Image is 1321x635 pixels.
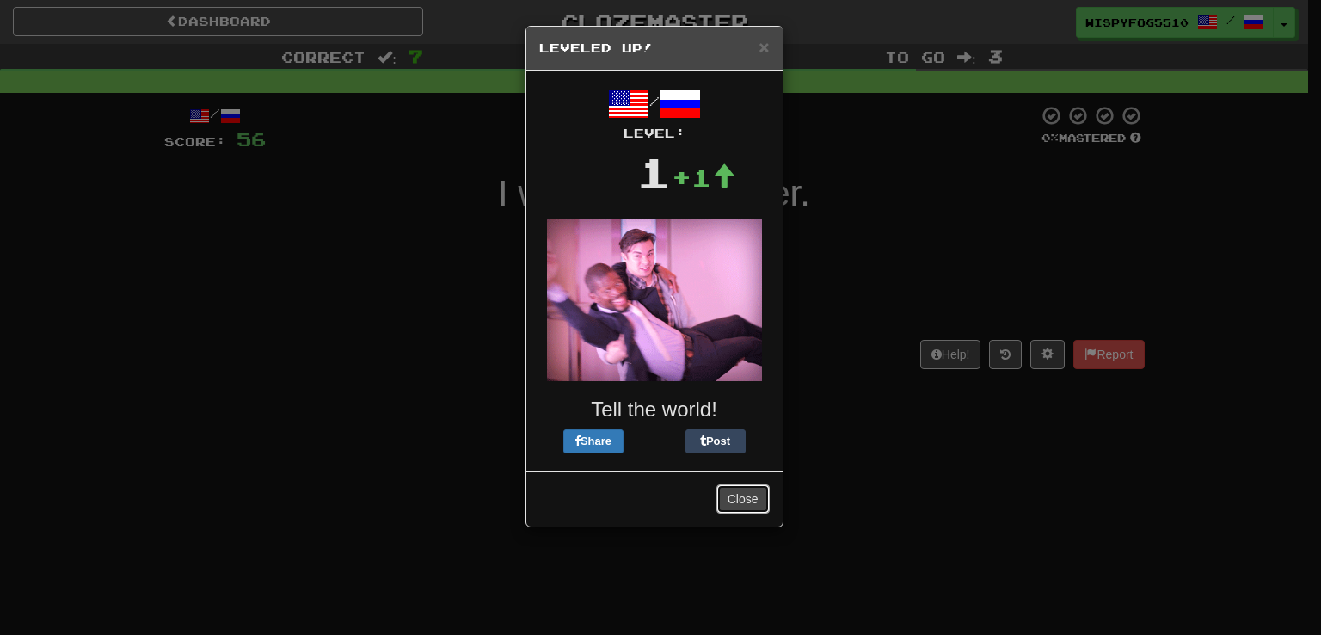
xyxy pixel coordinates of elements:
button: Share [563,429,624,453]
h5: Leveled Up! [539,40,770,57]
div: 1 [636,142,672,202]
div: / [539,83,770,142]
button: Close [716,484,770,514]
img: spinning-7b6715965d7e0220b69722fa66aa21efa1181b58e7b7375ebe2c5b603073e17d.gif [547,219,762,381]
div: Level: [539,125,770,142]
h3: Tell the world! [539,398,770,421]
iframe: X Post Button [624,429,685,453]
button: Post [685,429,746,453]
span: × [759,37,769,57]
div: +1 [672,160,735,194]
button: Close [759,38,769,56]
